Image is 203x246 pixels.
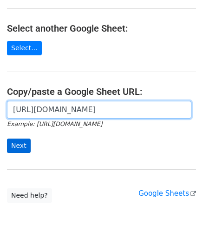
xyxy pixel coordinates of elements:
a: Need help? [7,188,52,203]
h4: Select another Google Sheet: [7,23,196,34]
small: Example: [URL][DOMAIN_NAME] [7,120,102,127]
input: Paste your Google Sheet URL here [7,101,191,119]
a: Google Sheets [138,189,196,198]
h4: Copy/paste a Google Sheet URL: [7,86,196,97]
iframe: Chat Widget [157,201,203,246]
a: Select... [7,41,42,55]
input: Next [7,139,31,153]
